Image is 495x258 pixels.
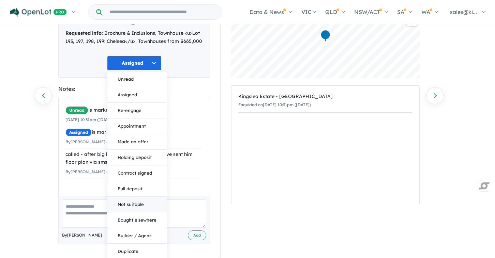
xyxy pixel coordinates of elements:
[238,102,311,107] small: Enquiried on [DATE] 10:31pm ([DATE])
[65,106,88,114] span: Unread
[65,117,114,122] small: [DATE] 10:31pm ([DATE])
[58,84,210,94] div: Notes:
[65,150,203,167] div: called - after big land. looking to live in. Have sent him floor plan via sms. will also email him
[107,118,167,134] button: Appointment
[107,165,167,181] button: Contract signed
[238,93,412,101] div: Kingslea Estate - [GEOGRAPHIC_DATA]
[107,71,167,87] button: Unread
[65,169,155,174] small: By [PERSON_NAME] - [DATE] 11:16am ([DATE])
[65,128,203,136] div: is marked.
[107,150,167,165] button: Holding deposit
[62,232,102,239] span: By [PERSON_NAME]
[65,139,155,144] small: By [PERSON_NAME] - [DATE] 11:13am ([DATE])
[107,197,167,212] button: Not suitable
[10,8,67,17] img: Openlot PRO Logo White
[65,29,203,46] div: Brochure & Inclusions, Townhouse <u>Lot 193, 197, 198, 199: Chelsea</u>, Townhouses from $665,000
[450,9,477,15] span: sales@ki...
[320,30,331,42] div: Map marker
[65,30,103,36] strong: Requested info:
[107,103,167,118] button: Re-engage
[188,230,206,240] button: Add
[107,134,167,150] button: Made an offer
[107,212,167,228] button: Bought elsewhere
[238,89,412,113] a: Kingslea Estate - [GEOGRAPHIC_DATA]Enquiried on[DATE] 10:31pm ([DATE])
[65,128,92,136] span: Assigned
[65,106,203,114] div: is marked.
[107,87,167,103] button: Assigned
[107,56,162,70] button: Assigned
[107,181,167,197] button: Full deposit
[107,228,167,244] button: Builder / Agent
[103,5,220,19] input: Try estate name, suburb, builder or developer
